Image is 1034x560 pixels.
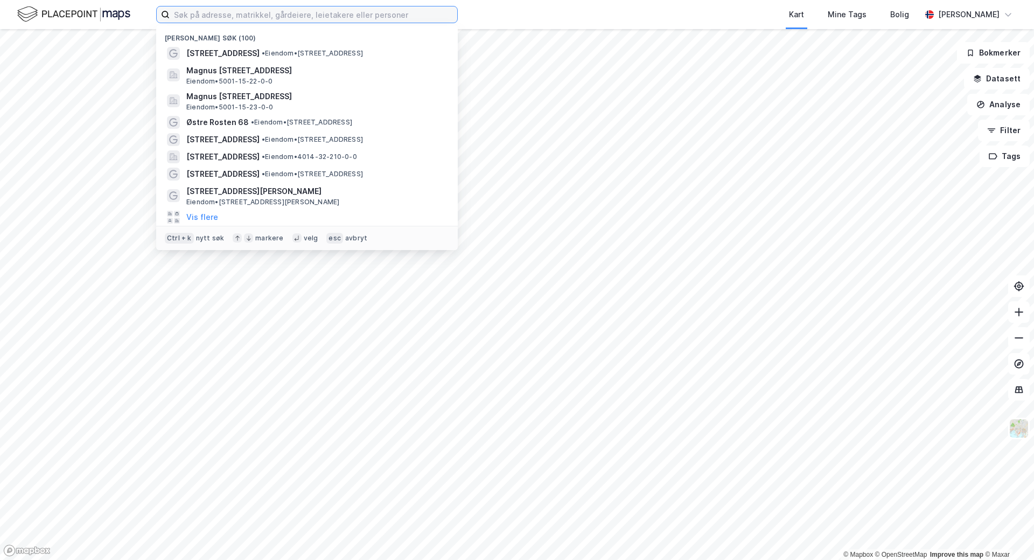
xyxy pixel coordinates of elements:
[930,551,983,558] a: Improve this map
[165,233,194,244] div: Ctrl + k
[262,49,363,58] span: Eiendom • [STREET_ADDRESS]
[255,234,283,243] div: markere
[980,508,1034,560] iframe: Chat Widget
[170,6,457,23] input: Søk på adresse, matrikkel, gårdeiere, leietakere eller personer
[875,551,927,558] a: OpenStreetMap
[964,68,1030,89] button: Datasett
[186,90,445,103] span: Magnus [STREET_ADDRESS]
[262,170,363,178] span: Eiendom • [STREET_ADDRESS]
[186,47,260,60] span: [STREET_ADDRESS]
[890,8,909,21] div: Bolig
[789,8,804,21] div: Kart
[326,233,343,244] div: esc
[186,150,260,163] span: [STREET_ADDRESS]
[262,135,265,143] span: •
[967,94,1030,115] button: Analyse
[957,42,1030,64] button: Bokmerker
[980,508,1034,560] div: Kontrollprogram for chat
[186,64,445,77] span: Magnus [STREET_ADDRESS]
[251,118,254,126] span: •
[938,8,1000,21] div: [PERSON_NAME]
[17,5,130,24] img: logo.f888ab2527a4732fd821a326f86c7f29.svg
[196,234,225,243] div: nytt søk
[843,551,873,558] a: Mapbox
[186,116,249,129] span: Østre Rosten 68
[978,120,1030,141] button: Filter
[262,49,265,57] span: •
[345,234,367,243] div: avbryt
[186,185,445,198] span: [STREET_ADDRESS][PERSON_NAME]
[251,118,352,127] span: Eiendom • [STREET_ADDRESS]
[1009,418,1029,439] img: Z
[262,153,265,161] span: •
[262,135,363,144] span: Eiendom • [STREET_ADDRESS]
[186,133,260,146] span: [STREET_ADDRESS]
[3,544,51,557] a: Mapbox homepage
[186,103,273,112] span: Eiendom • 5001-15-23-0-0
[304,234,318,243] div: velg
[980,146,1030,167] button: Tags
[828,8,867,21] div: Mine Tags
[262,153,357,161] span: Eiendom • 4014-32-210-0-0
[186,77,273,86] span: Eiendom • 5001-15-22-0-0
[156,25,458,45] div: [PERSON_NAME] søk (100)
[186,211,218,224] button: Vis flere
[186,198,339,206] span: Eiendom • [STREET_ADDRESS][PERSON_NAME]
[186,168,260,181] span: [STREET_ADDRESS]
[262,170,265,178] span: •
